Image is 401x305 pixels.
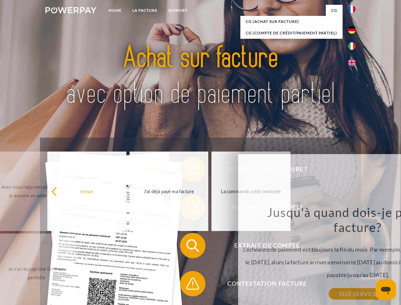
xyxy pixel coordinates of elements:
[240,16,343,27] a: CG (achat sur facture)
[329,288,387,300] a: SELF-SERVICE
[180,271,345,296] button: Contestation Facture
[1,183,72,200] div: Avez-vous reçu mes paiements, ai-je encore un solde ouvert?
[348,26,356,34] img: de
[163,5,193,16] a: Support
[103,5,127,16] a: Home
[45,7,97,13] img: logo-powerpay-white.svg
[348,42,356,50] img: it
[240,27,343,39] a: CG (Compte de crédit/paiement partiel)
[326,5,343,16] a: CG
[1,265,72,282] div: Je n'ai reçu qu'une livraison partielle
[51,187,123,195] div: retour
[185,238,201,254] img: qb_search.svg
[185,276,201,292] img: qb_warning.svg
[215,187,287,195] div: La commande a été renvoyée
[348,5,356,13] img: fr
[133,187,205,195] div: J'ai déjà payé ma facture
[61,30,340,122] img: title-powerpay_fr.svg
[127,5,163,16] a: LA FACTURE
[348,59,356,66] img: en
[376,280,396,300] iframe: Bouton de lancement de la fenêtre de messagerie
[180,233,345,258] button: Extrait de compte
